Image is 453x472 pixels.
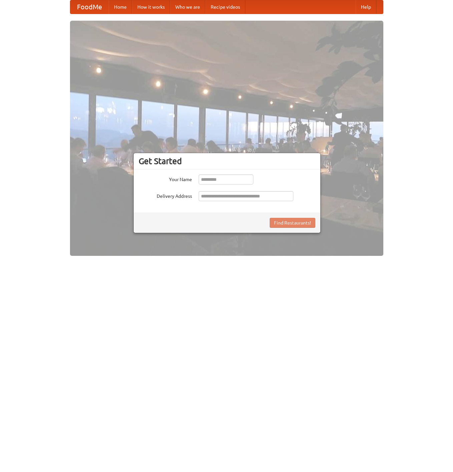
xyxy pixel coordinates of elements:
[170,0,205,14] a: Who we are
[139,156,315,166] h3: Get Started
[70,0,109,14] a: FoodMe
[356,0,376,14] a: Help
[139,191,192,199] label: Delivery Address
[270,218,315,228] button: Find Restaurants!
[109,0,132,14] a: Home
[132,0,170,14] a: How it works
[139,174,192,183] label: Your Name
[205,0,245,14] a: Recipe videos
